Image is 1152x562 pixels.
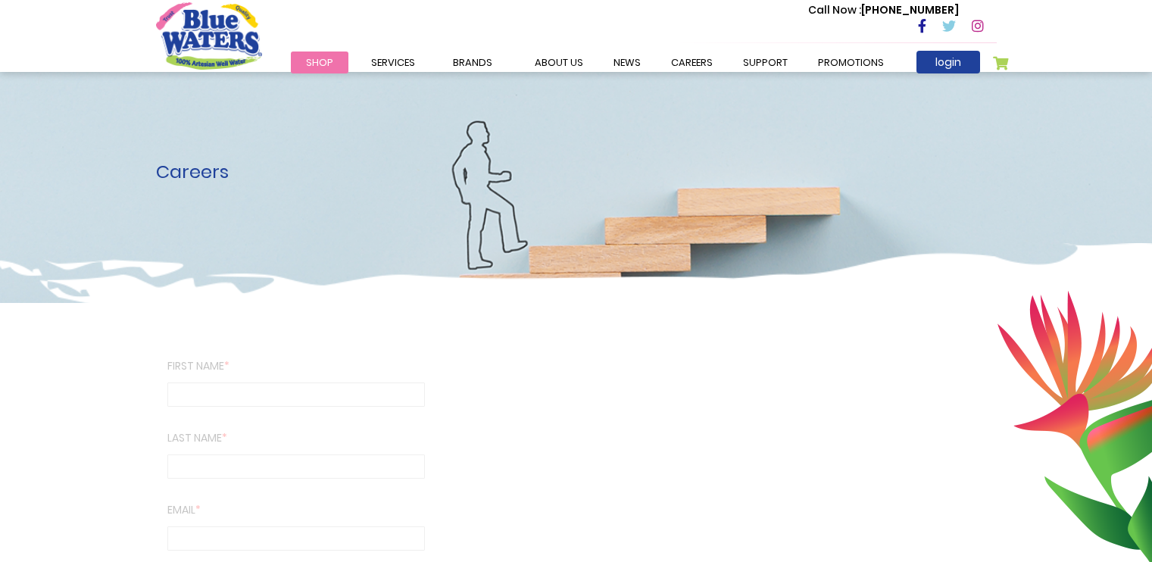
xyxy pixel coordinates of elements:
p: [PHONE_NUMBER] [808,2,959,18]
label: Email [167,479,425,526]
a: store logo [156,2,262,69]
a: Promotions [803,52,899,73]
a: careers [656,52,728,73]
a: support [728,52,803,73]
span: Call Now : [808,2,861,17]
a: News [598,52,656,73]
h1: Careers [156,161,997,183]
a: login [916,51,980,73]
span: Shop [306,55,333,70]
span: Brands [453,55,492,70]
label: First name [167,358,425,382]
span: Services [371,55,415,70]
label: Last Name [167,407,425,454]
a: about us [520,52,598,73]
